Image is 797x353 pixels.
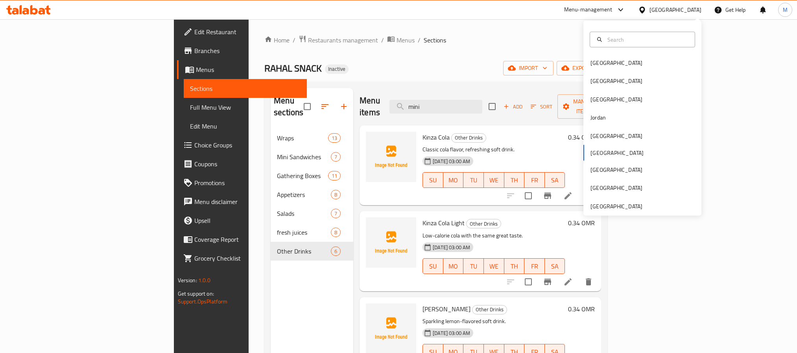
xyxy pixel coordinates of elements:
[548,261,562,272] span: SA
[590,95,642,103] div: [GEOGRAPHIC_DATA]
[467,175,481,186] span: TU
[422,316,565,326] p: Sparkling lemon-flavored soft drink.
[422,172,443,188] button: SU
[184,98,307,117] a: Full Menu View
[422,217,465,229] span: Kinza Cola Light
[422,303,470,315] span: [PERSON_NAME]
[604,35,690,44] input: Search
[178,289,214,299] span: Get support on:
[331,191,340,199] span: 8
[177,136,307,154] a: Choice Groups
[526,101,557,113] span: Sort items
[426,175,440,186] span: SU
[422,145,565,154] p: Classic cola flavor, refreshing soft drink.
[271,147,353,166] div: Mini Sandwiches7
[196,65,301,74] span: Menus
[271,242,353,261] div: Other Drinks6
[334,97,353,116] button: Add section
[579,186,598,205] button: delete
[190,103,301,112] span: Full Menu View
[277,152,331,162] span: Mini Sandwiches
[520,274,537,290] span: Select to update
[194,46,301,55] span: Branches
[277,246,331,256] span: Other Drinks
[545,258,565,274] button: SA
[389,100,482,114] input: search
[299,35,378,45] a: Restaurants management
[271,125,353,264] nav: Menu sections
[472,305,507,314] div: Other Drinks
[590,184,642,192] div: [GEOGRAPHIC_DATA]
[366,217,416,268] img: Kinza Cola Light
[194,254,301,263] span: Grocery Checklist
[538,186,557,205] button: Branch-specific-item
[649,6,701,14] div: [GEOGRAPHIC_DATA]
[590,113,606,122] div: Jordan
[500,101,526,113] button: Add
[590,165,642,174] div: [GEOGRAPHIC_DATA]
[178,275,197,285] span: Version:
[484,98,500,115] span: Select section
[331,248,340,255] span: 6
[277,209,331,218] span: Salads
[331,246,341,256] div: items
[487,261,501,272] span: WE
[184,117,307,136] a: Edit Menu
[277,190,331,199] div: Appetizers
[397,35,415,45] span: Menus
[331,153,340,161] span: 7
[426,261,440,272] span: SU
[451,133,486,143] div: Other Drinks
[467,219,501,228] span: Other Drinks
[563,277,573,287] a: Edit menu item
[299,98,315,115] span: Select all sections
[194,27,301,37] span: Edit Restaurant
[271,204,353,223] div: Salads7
[328,134,340,142] span: 13
[190,121,301,131] span: Edit Menu
[277,133,328,143] span: Wraps
[504,172,525,188] button: TH
[271,129,353,147] div: Wraps13
[430,244,473,251] span: [DATE] 03:00 AM
[590,59,642,67] div: [GEOGRAPHIC_DATA]
[484,258,504,274] button: WE
[430,158,473,165] span: [DATE] 03:00 AM
[424,35,446,45] span: Sections
[177,41,307,60] a: Branches
[366,132,416,182] img: Kinza Cola
[538,272,557,291] button: Branch-specific-item
[783,6,788,14] span: M
[177,249,307,268] a: Grocery Checklist
[331,210,340,217] span: 7
[194,159,301,169] span: Coupons
[387,35,415,45] a: Menus
[194,197,301,206] span: Menu disclaimer
[507,175,522,186] span: TH
[502,102,524,111] span: Add
[548,175,562,186] span: SA
[177,192,307,211] a: Menu disclaimer
[520,188,537,204] span: Select to update
[422,231,565,241] p: Low-calorie cola with the same great taste.
[177,22,307,41] a: Edit Restaurant
[264,35,607,45] nav: breadcrumb
[277,228,331,237] span: fresh juices
[194,178,301,188] span: Promotions
[446,175,461,186] span: MO
[563,63,601,73] span: export
[360,95,380,118] h2: Menu items
[443,172,464,188] button: MO
[466,219,501,228] div: Other Drinks
[467,261,481,272] span: TU
[504,258,525,274] button: TH
[277,171,328,180] div: Gathering Boxes
[271,185,353,204] div: Appetizers8
[524,172,545,188] button: FR
[568,217,595,228] h6: 0.34 OMR
[190,84,301,93] span: Sections
[531,102,552,111] span: Sort
[463,258,484,274] button: TU
[178,296,228,307] a: Support.OpsPlatform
